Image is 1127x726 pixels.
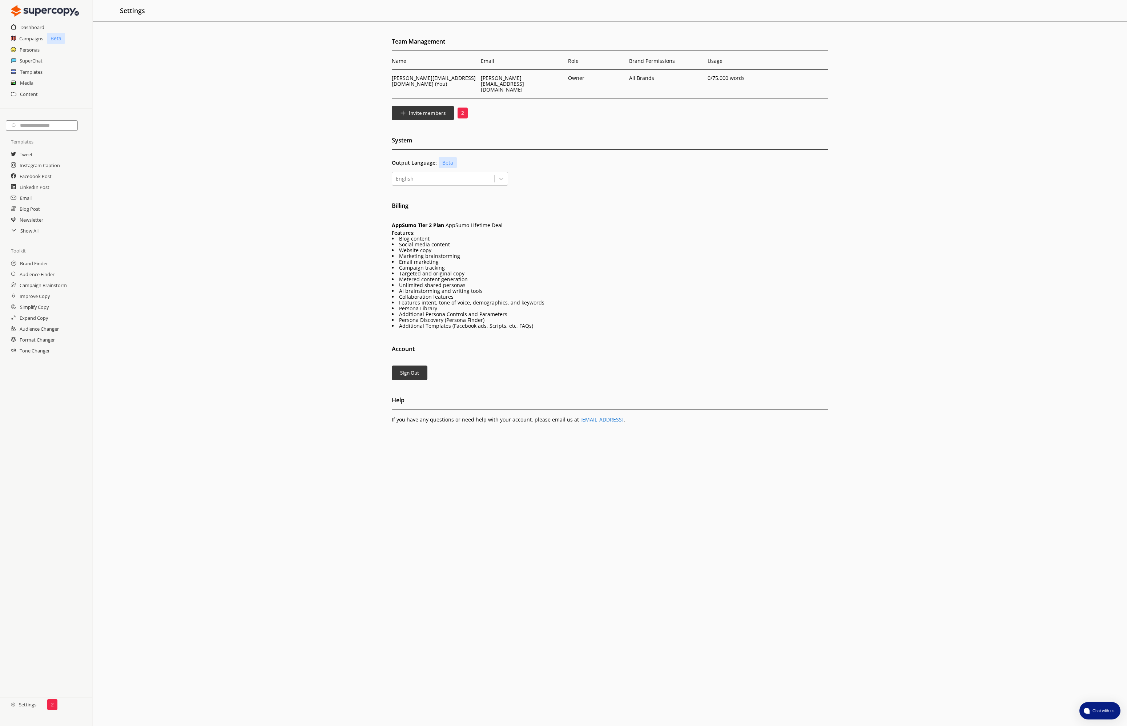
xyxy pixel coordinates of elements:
[392,222,444,229] span: AppSumo Tier 2 Plan
[120,4,145,17] h2: Settings
[19,33,43,44] a: Campaigns
[392,222,828,228] p: AppSumo Lifetime Deal
[481,58,564,64] p: Email
[568,58,625,64] p: Role
[20,44,40,55] a: Personas
[11,4,79,18] img: Close
[392,253,828,259] li: Marketing brainstorming
[20,160,60,171] a: Instagram Caption
[439,157,457,168] p: Beta
[392,306,828,311] li: Persona Library
[20,203,40,214] a: Blog Post
[708,75,782,81] p: 0 /75,000 words
[629,58,704,64] p: Brand Permissions
[20,258,48,269] a: Brand Finder
[392,247,828,253] li: Website copy
[392,200,828,215] h2: Billing
[392,160,437,166] b: Output Language:
[20,323,59,334] a: Audience Changer
[20,55,43,66] a: SuperChat
[20,182,49,193] a: LinkedIn Post
[392,317,828,323] li: Persona Discovery (Persona Finder)
[20,280,67,291] a: Campaign Brainstorm
[11,702,15,707] img: Close
[392,311,828,317] li: Additional Persona Controls and Parameters
[392,277,828,282] li: Metered content generation
[20,269,55,280] a: Audience Finder
[629,75,656,81] p: All Brands
[1079,702,1120,719] button: atlas-launcher
[51,702,54,707] p: 2
[708,58,782,64] p: Usage
[392,282,828,288] li: Unlimited shared personas
[392,242,828,247] li: Social media content
[580,416,624,423] a: [EMAIL_ADDRESS]
[409,110,446,116] b: Invite members
[392,271,828,277] li: Targeted and original copy
[392,395,828,410] h2: Help
[392,366,427,380] button: Sign Out
[20,225,39,236] a: Show All
[392,106,454,120] button: Invite members
[392,75,477,87] p: [PERSON_NAME][EMAIL_ADDRESS][DOMAIN_NAME] (You)
[392,294,828,300] li: Collaboration features
[20,334,55,345] a: Format Changer
[481,75,564,93] p: [PERSON_NAME][EMAIL_ADDRESS][DOMAIN_NAME]
[20,291,50,302] a: Improve Copy
[392,300,828,306] li: Features intent, tone of voice, demographics, and keywords
[392,236,828,242] li: Blog content
[20,22,44,33] a: Dashboard
[20,77,33,88] a: Media
[20,302,49,312] a: Simplify Copy
[568,75,584,81] p: Owner
[392,229,415,236] b: Features:
[20,345,50,356] a: Tone Changer
[20,193,32,203] a: Email
[20,89,38,100] a: Content
[20,312,48,323] a: Expand Copy
[20,66,43,77] a: Templates
[392,58,477,64] p: Name
[20,149,33,160] a: Tweet
[392,323,828,329] li: Additional Templates (Facebook ads, Scripts, etc, FAQs)
[20,171,52,182] a: Facebook Post
[392,343,828,358] h2: Account
[392,259,828,265] li: Email marketing
[20,214,43,225] a: Newsletter
[392,36,828,51] h2: Team Management
[1090,708,1116,714] span: Chat with us
[461,110,464,116] p: 2
[392,135,828,150] h2: System
[47,33,65,44] p: Beta
[392,288,828,294] li: Ai brainstorming and writing tools
[400,370,419,376] b: Sign Out
[392,265,828,271] li: Campaign tracking
[392,417,828,423] p: If you have any questions or need help with your account, please email us at .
